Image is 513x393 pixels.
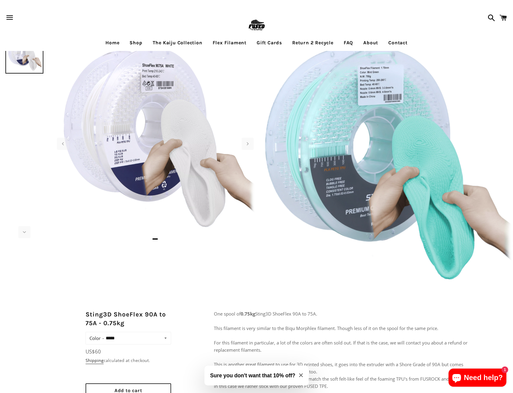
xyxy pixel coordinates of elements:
div: Previous slide [57,138,69,150]
a: FAQ [339,35,358,50]
span: This is another great filament to use for 3D printed shoes, it goes into the extruder with a Shor... [214,361,463,375]
a: Shipping [86,357,104,364]
a: Contact [384,35,412,50]
span: Go to slide 1 [152,238,158,240]
span: In this case we rather stick with our proven FUSED TPE. [214,383,328,389]
img: FUSEDfootwear [247,16,266,35]
a: About [359,35,383,50]
a: Shop [125,35,147,50]
div: Next slide [242,138,254,150]
a: Home [101,35,124,50]
h2: Sting3D ShoeFlex 90A to 75A - 0.75kg [86,310,171,328]
a: The Kaiju Collection [148,35,207,50]
strong: 0.75kg [241,311,255,317]
a: Return 2 Recycle [288,35,338,50]
inbox-online-store-chat: Shopify online store chat [447,369,508,388]
a: Flex Filament [208,35,251,50]
label: Color [89,334,104,342]
span: But to us, it still feels quite plasticy, it doesn't match the soft felt-like feel of the foaming... [214,376,462,382]
div: calculated at checkout. [86,357,171,364]
a: Gift Cards [252,35,286,50]
span: US$60 [86,348,101,355]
